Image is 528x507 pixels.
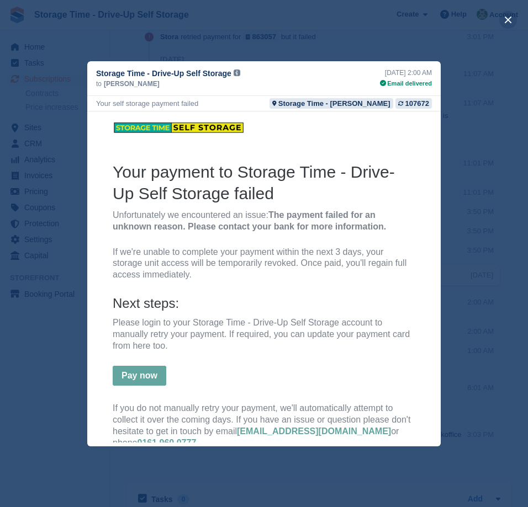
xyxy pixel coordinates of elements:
span: Storage Time - Drive-Up Self Storage [96,68,231,79]
p: If you do not manually retry your payment, we'll automatically attempt to collect it over the com... [25,291,328,337]
div: 107672 [405,98,429,109]
a: 107672 [395,98,432,109]
a: 0161 960 0777 [50,327,109,336]
button: close [499,11,517,29]
span: [PERSON_NAME] [104,79,160,89]
div: Email delivered [380,79,432,88]
a: [EMAIL_ADDRESS][DOMAIN_NAME] [150,315,304,324]
h2: Your payment to Storage Time - Drive-Up Self Storage failed [25,50,328,93]
a: Pay now [25,254,79,275]
p: Unfortunately we encountered an issue: [25,98,328,121]
h4: Next steps: [25,183,328,200]
p: Please login to your Storage Time - Drive-Up Self Storage account to manually retry your payment.... [25,206,328,240]
p: If we're unable to complete your payment within the next 3 days, your storage unit access will be... [25,135,328,169]
img: icon-info-grey-7440780725fd019a000dd9b08b2336e03edf1995a4989e88bcd33f0948082b44.svg [234,70,240,76]
div: Storage Time - [PERSON_NAME] [278,98,390,109]
img: Storage Time - Drive-Up Self Storage Logo [25,9,158,23]
a: Storage Time - [PERSON_NAME] [270,98,393,109]
b: The payment failed for an unknown reason. Please contact your bank for more information. [25,99,299,120]
span: to [96,79,102,89]
div: Your self storage payment failed [96,98,198,109]
div: [DATE] 2:00 AM [380,68,432,78]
